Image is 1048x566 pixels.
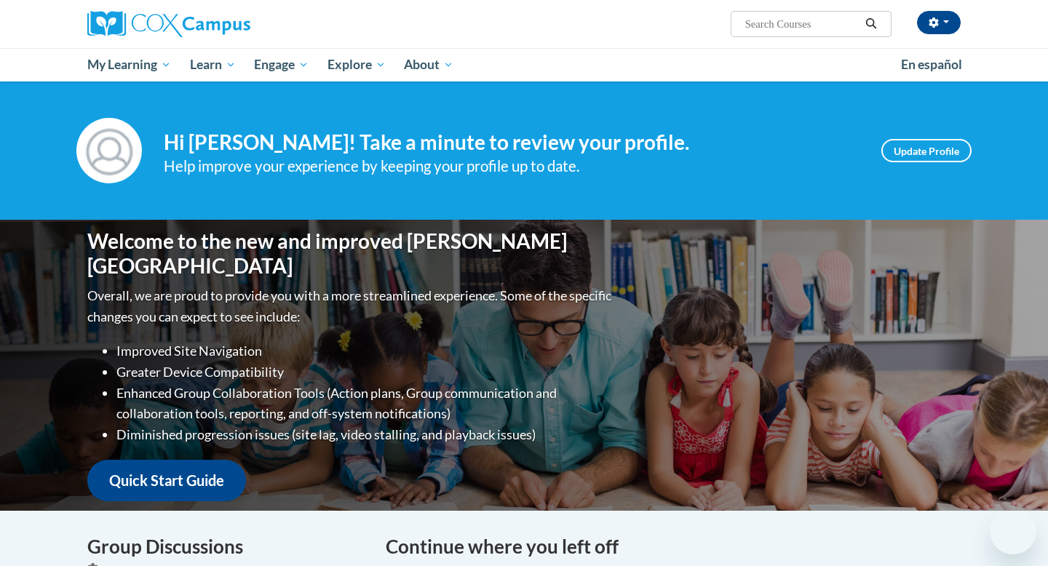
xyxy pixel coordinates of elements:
[87,285,615,327] p: Overall, we are proud to provide you with a more streamlined experience. Some of the specific cha...
[318,48,395,81] a: Explore
[892,49,972,80] a: En español
[917,11,961,34] button: Account Settings
[116,362,615,383] li: Greater Device Compatibility
[164,154,860,178] div: Help improve your experience by keeping your profile up to date.
[76,118,142,183] img: Profile Image
[116,340,615,362] li: Improved Site Navigation
[190,56,236,73] span: Learn
[901,57,962,72] span: En español
[386,533,961,561] h4: Continue where you left off
[87,229,615,278] h1: Welcome to the new and improved [PERSON_NAME][GEOGRAPHIC_DATA]
[327,56,386,73] span: Explore
[87,460,246,501] a: Quick Start Guide
[87,56,171,73] span: My Learning
[881,139,972,162] a: Update Profile
[990,508,1036,554] iframe: Button to launch messaging window
[180,48,245,81] a: Learn
[744,15,860,33] input: Search Courses
[87,533,364,561] h4: Group Discussions
[116,424,615,445] li: Diminished progression issues (site lag, video stalling, and playback issues)
[254,56,309,73] span: Engage
[164,130,860,155] h4: Hi [PERSON_NAME]! Take a minute to review your profile.
[87,11,364,37] a: Cox Campus
[395,48,464,81] a: About
[116,383,615,425] li: Enhanced Group Collaboration Tools (Action plans, Group communication and collaboration tools, re...
[78,48,180,81] a: My Learning
[404,56,453,73] span: About
[245,48,318,81] a: Engage
[87,11,250,37] img: Cox Campus
[65,48,982,81] div: Main menu
[860,15,882,33] button: Search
